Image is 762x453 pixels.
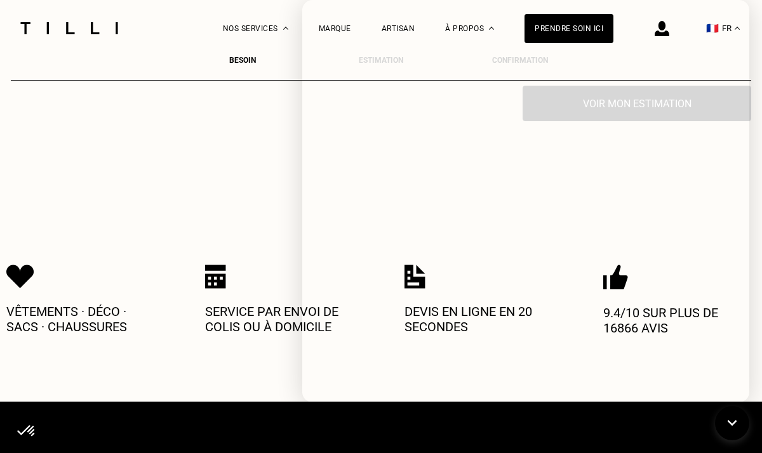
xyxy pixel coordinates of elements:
[205,304,358,334] p: Service par envoi de colis ou à domicile
[6,265,34,289] img: Icon
[205,265,226,289] img: Icon
[6,304,159,334] p: Vêtements · Déco · Sacs · Chaussures
[16,22,123,34] img: Logo du service de couturière Tilli
[283,27,288,30] img: Menu déroulant
[179,56,306,65] div: Besoin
